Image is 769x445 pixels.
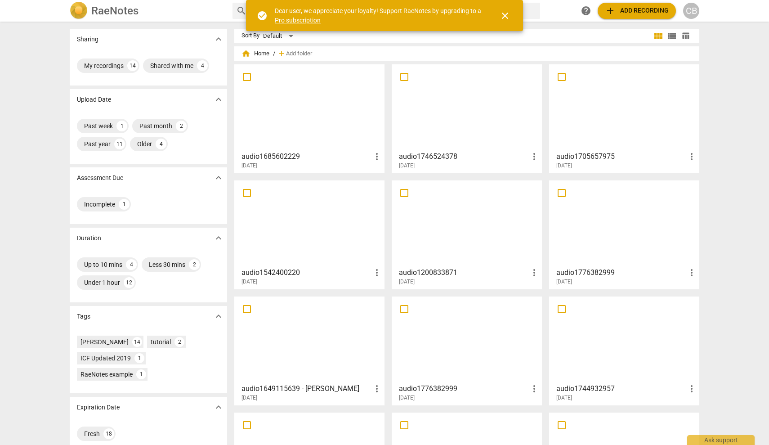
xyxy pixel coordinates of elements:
div: Past year [84,139,111,148]
div: Default [263,29,296,43]
button: Show more [212,310,225,323]
h3: audio1705657975 [556,151,686,162]
span: table_chart [681,31,690,40]
div: ICF Updated 2019 [80,354,131,363]
div: Incomplete [84,200,115,209]
div: 1 [116,121,127,131]
span: expand_more [213,34,224,45]
button: Close [494,5,516,27]
span: more_vert [371,151,382,162]
div: 2 [174,337,184,347]
span: [DATE] [399,278,415,286]
div: 18 [103,428,114,439]
div: 4 [156,139,166,149]
button: CB [683,3,699,19]
a: Pro subscription [275,17,321,24]
h2: RaeNotes [91,4,139,17]
h3: audio1776382999 [399,383,529,394]
span: more_vert [371,267,382,278]
div: Sort By [241,32,259,39]
p: Upload Date [77,95,111,104]
div: 11 [114,139,125,149]
a: audio1649115639 - [PERSON_NAME][DATE] [237,300,381,401]
div: 2 [189,259,200,270]
span: expand_more [213,402,224,413]
div: 4 [126,259,137,270]
span: view_list [666,31,677,41]
span: search [236,5,247,16]
span: more_vert [686,267,697,278]
span: [DATE] [399,162,415,170]
p: Duration [77,234,101,243]
div: My recordings [84,61,124,70]
a: audio1705657975[DATE] [552,67,696,169]
span: more_vert [529,151,540,162]
a: audio1746524378[DATE] [395,67,539,169]
a: audio1200833871[DATE] [395,184,539,285]
h3: audio1685602229 [241,151,371,162]
button: Show more [212,400,225,414]
div: Older [137,139,152,148]
h3: audio1200833871 [399,267,529,278]
span: expand_more [213,233,224,243]
div: 4 [197,60,208,71]
div: Ask support [687,435,755,445]
img: Logo [70,2,88,20]
h3: audio1649115639 - Charlotte Browning [241,383,371,394]
button: Show more [212,171,225,184]
span: [DATE] [399,394,415,402]
h3: audio1744932957 [556,383,686,394]
button: Show more [212,93,225,106]
span: help [581,5,591,16]
span: [DATE] [241,394,257,402]
div: Fresh [84,429,100,438]
a: audio1776382999[DATE] [395,300,539,401]
span: home [241,49,250,58]
div: Under 1 hour [84,278,120,287]
a: audio1776382999[DATE] [552,184,696,285]
div: tutorial [151,337,171,346]
a: audio1685602229[DATE] [237,67,381,169]
span: more_vert [686,151,697,162]
div: RaeNotes example [80,370,133,379]
span: [DATE] [556,162,572,170]
p: Sharing [77,35,98,44]
span: add [605,5,616,16]
span: Add folder [286,50,312,57]
span: [DATE] [241,162,257,170]
div: 12 [124,277,134,288]
span: more_vert [529,267,540,278]
div: [PERSON_NAME] [80,337,129,346]
span: more_vert [529,383,540,394]
div: 14 [127,60,138,71]
div: 14 [132,337,142,347]
span: expand_more [213,311,224,322]
span: close [500,10,510,21]
span: Add recording [605,5,669,16]
button: Tile view [652,29,665,43]
div: 1 [134,353,144,363]
span: [DATE] [556,394,572,402]
div: Dear user, we appreciate your loyalty! Support RaeNotes by upgrading to a [275,6,483,25]
a: LogoRaeNotes [70,2,225,20]
h3: audio1542400220 [241,267,371,278]
div: 1 [136,369,146,379]
span: expand_more [213,172,224,183]
span: Home [241,49,269,58]
span: view_module [653,31,664,41]
button: Upload [598,3,676,19]
div: Less 30 mins [149,260,185,269]
span: [DATE] [241,278,257,286]
button: List view [665,29,679,43]
h3: audio1776382999 [556,267,686,278]
span: [DATE] [556,278,572,286]
div: Shared with me [150,61,193,70]
a: Help [578,3,594,19]
p: Assessment Due [77,173,123,183]
span: expand_more [213,94,224,105]
span: more_vert [371,383,382,394]
span: check_circle [257,10,268,21]
button: Show more [212,231,225,245]
div: Past week [84,121,113,130]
